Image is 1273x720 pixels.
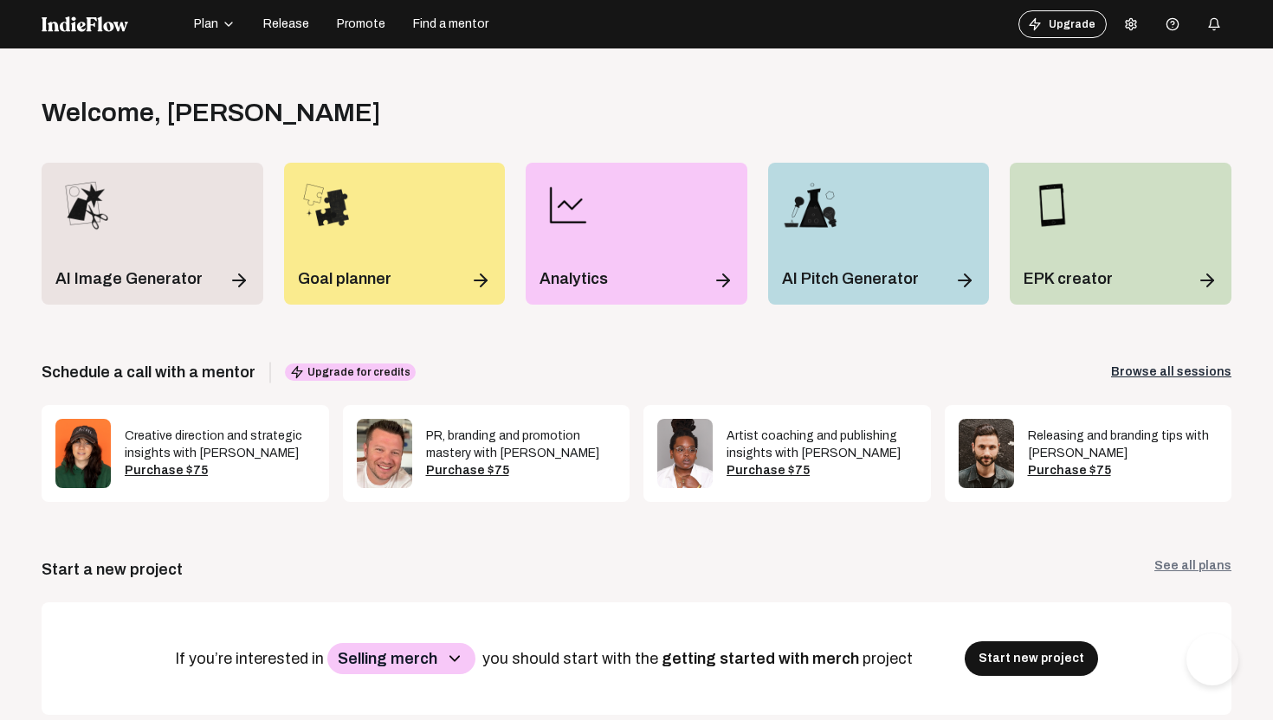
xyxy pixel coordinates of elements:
button: Plan [184,10,246,38]
div: Purchase $75 [727,462,917,479]
div: Creative direction and strategic insights with [PERSON_NAME] [125,427,315,462]
span: , [PERSON_NAME] [154,99,381,126]
img: line-chart.png [540,177,597,234]
div: Releasing and branding tips with [PERSON_NAME] [1028,427,1218,462]
div: Purchase $75 [1028,462,1218,479]
p: Analytics [540,267,608,291]
div: Purchase $75 [125,462,315,479]
a: Browse all sessions [1111,363,1231,381]
span: If you’re interested in [175,650,327,667]
img: indieflow-logo-white.svg [42,16,128,32]
button: Start new project [965,641,1098,676]
button: Upgrade [1018,10,1107,38]
img: merch_designer_icon.png [55,177,113,234]
p: AI Pitch Generator [782,267,919,291]
span: Schedule a call with a mentor [42,360,255,384]
p: AI Image Generator [55,267,203,291]
a: See all plans [1154,557,1231,582]
div: Start a new project [42,557,183,582]
div: Welcome [42,97,381,128]
img: pitch_wizard_icon.png [782,177,839,234]
img: epk_icon.png [1024,177,1081,234]
span: getting started with merch [662,650,863,667]
button: Release [253,10,320,38]
span: you should start with the [482,650,662,667]
span: Promote [337,16,385,33]
button: Promote [326,10,396,38]
button: Selling merch [327,643,475,674]
p: Goal planner [298,267,391,291]
div: Purchase $75 [426,462,617,479]
span: Find a mentor [413,16,488,33]
span: Upgrade for credits [285,363,416,381]
span: Release [263,16,309,33]
p: EPK creator [1024,267,1113,291]
div: PR, branding and promotion mastery with [PERSON_NAME] [426,427,617,462]
div: Artist coaching and publishing insights with [PERSON_NAME] [727,427,917,462]
span: Plan [194,16,218,33]
iframe: Toggle Customer Support [1186,633,1238,685]
span: project [863,650,916,667]
button: Find a mentor [403,10,499,38]
img: goal_planner_icon.png [298,177,355,234]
